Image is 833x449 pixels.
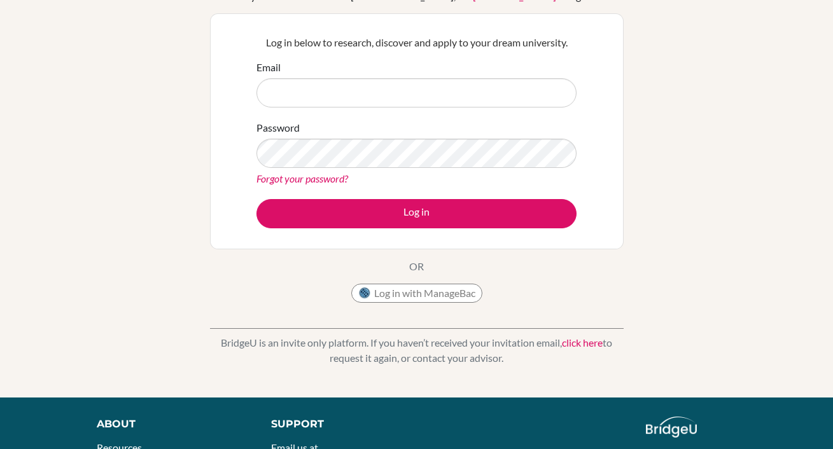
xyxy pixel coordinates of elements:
[210,335,624,366] p: BridgeU is an invite only platform. If you haven’t received your invitation email, to request it ...
[409,259,424,274] p: OR
[351,284,482,303] button: Log in with ManageBac
[256,120,300,135] label: Password
[256,199,577,228] button: Log in
[646,417,697,438] img: logo_white@2x-f4f0deed5e89b7ecb1c2cc34c3e3d731f90f0f143d5ea2071677605dd97b5244.png
[271,417,404,432] div: Support
[97,417,242,432] div: About
[256,35,577,50] p: Log in below to research, discover and apply to your dream university.
[256,60,281,75] label: Email
[256,172,348,184] a: Forgot your password?
[562,336,603,349] a: click here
